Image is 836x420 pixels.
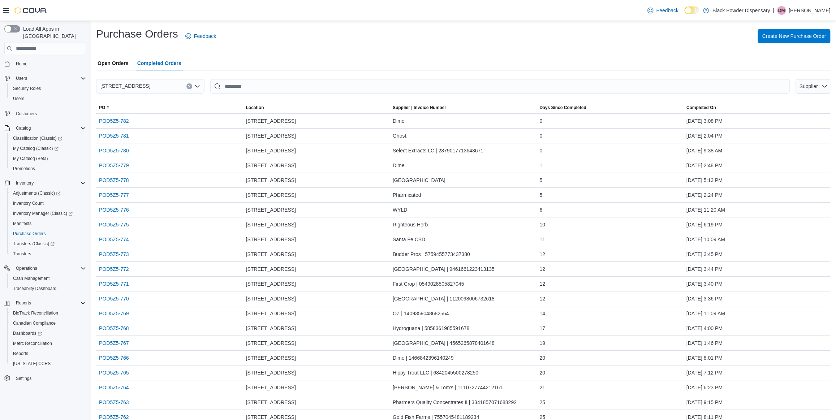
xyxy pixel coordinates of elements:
span: Transfers (Classic) [10,239,86,248]
span: Feedback [656,7,678,14]
span: 20 [539,354,545,362]
div: Hippy Trout LLC | 6842045500278250 [390,365,536,380]
p: Black Powder Dispensary [712,6,770,15]
button: Traceabilty Dashboard [7,283,89,294]
button: Promotions [7,164,89,174]
button: Security Roles [7,83,89,94]
span: Home [16,61,27,67]
span: Home [13,59,86,68]
span: [DATE] 4:00 PM [686,324,723,333]
a: My Catalog (Classic) [7,143,89,153]
span: Load All Apps in [GEOGRAPHIC_DATA] [20,25,86,40]
a: POD5Z5-780 [99,146,129,155]
span: [DATE] 3:44 PM [686,265,723,273]
span: Reports [13,299,86,307]
span: Users [13,74,86,83]
a: POD5Z5-781 [99,131,129,140]
a: Home [13,60,30,68]
span: Customers [13,109,86,118]
span: Inventory Count [13,200,44,206]
div: [GEOGRAPHIC_DATA] | 1120098006732618 [390,291,536,306]
span: Metrc Reconciliation [10,339,86,348]
span: Settings [13,374,86,383]
button: Reports [13,299,34,307]
a: Classification (Classic) [10,134,65,143]
button: Catalog [1,123,89,133]
span: Classification (Classic) [10,134,86,143]
span: Traceabilty Dashboard [10,284,86,293]
div: Santa Fe CBD [390,232,536,247]
span: Catalog [16,125,31,131]
button: Reports [7,348,89,359]
span: Reports [13,351,28,356]
span: 17 [539,324,545,333]
div: Daniel Mulcahy [777,6,786,15]
span: [DATE] 6:19 PM [686,220,723,229]
a: POD5Z5-782 [99,117,129,125]
span: [STREET_ADDRESS] [246,191,296,199]
span: [DATE] 9:15 PM [686,398,723,407]
span: Customers [16,111,37,117]
a: POD5Z5-764 [99,383,129,392]
span: [DATE] 7:12 PM [686,368,723,377]
span: [STREET_ADDRESS] [246,146,296,155]
span: My Catalog (Beta) [13,156,48,161]
span: Dashboards [10,329,86,338]
span: Classification (Classic) [13,135,62,141]
a: POD5Z5-771 [99,280,129,288]
a: Adjustments (Classic) [7,188,89,198]
a: Metrc Reconciliation [10,339,55,348]
span: Cash Management [13,276,49,281]
span: 10 [539,220,545,229]
a: POD5Z5-766 [99,354,129,362]
span: [STREET_ADDRESS] [246,250,296,259]
button: Inventory [13,179,36,187]
span: Adjustments (Classic) [13,190,60,196]
span: Supplier | Invoice Number [393,105,446,111]
span: Canadian Compliance [13,320,56,326]
span: 21 [539,383,545,392]
a: Dashboards [10,329,45,338]
span: Adjustments (Classic) [10,189,86,198]
button: Transfers [7,249,89,259]
span: Create New Purchase Order [762,33,826,40]
span: Purchase Orders [13,231,46,237]
div: Location [246,105,264,111]
span: Reports [16,300,31,306]
button: My Catalog (Beta) [7,153,89,164]
span: [STREET_ADDRESS] [246,161,296,170]
a: Transfers (Classic) [7,239,89,249]
button: Metrc Reconciliation [7,338,89,348]
a: POD5Z5-765 [99,368,129,377]
a: Inventory Manager (Classic) [7,208,89,218]
span: Completed Orders [137,56,181,70]
a: Customers [13,109,40,118]
span: 20 [539,368,545,377]
button: Customers [1,108,89,118]
div: [GEOGRAPHIC_DATA] | 4565265878401648 [390,336,536,350]
a: Settings [13,374,34,383]
span: 5 [539,191,542,199]
span: [DATE] 9:38 AM [686,146,722,155]
span: 12 [539,280,545,288]
span: Settings [16,376,31,381]
span: [DATE] 11:20 AM [686,205,725,214]
span: Traceabilty Dashboard [13,286,56,291]
button: Canadian Compliance [7,318,89,328]
span: DM [778,6,785,15]
button: Manifests [7,218,89,229]
a: POD5Z5-778 [99,176,129,185]
span: [STREET_ADDRESS] [246,383,296,392]
button: Reports [1,298,89,308]
span: [US_STATE] CCRS [13,361,51,367]
span: Cash Management [10,274,86,283]
span: Security Roles [10,84,86,93]
a: Inventory Manager (Classic) [10,209,76,218]
span: Days Since Completed [539,105,586,111]
a: My Catalog (Beta) [10,154,51,163]
span: Users [16,75,27,81]
span: Supplier [799,83,818,89]
input: This is a search bar. After typing your query, hit enter to filter the results lower in the page. [210,79,790,94]
span: 5 [539,176,542,185]
button: Users [1,73,89,83]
